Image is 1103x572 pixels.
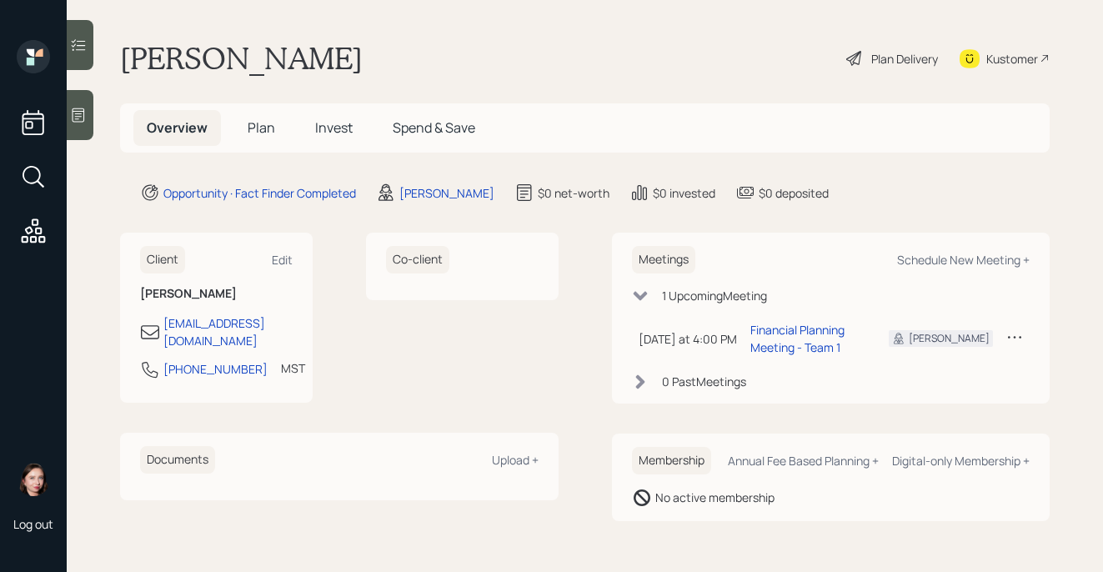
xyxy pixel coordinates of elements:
[315,118,353,137] span: Invest
[655,489,775,506] div: No active membership
[248,118,275,137] span: Plan
[662,373,746,390] div: 0 Past Meeting s
[662,287,767,304] div: 1 Upcoming Meeting
[492,452,539,468] div: Upload +
[147,118,208,137] span: Overview
[17,463,50,496] img: aleksandra-headshot.png
[281,359,305,377] div: MST
[750,321,863,356] div: Financial Planning Meeting - Team 1
[538,184,609,202] div: $0 net-worth
[393,118,475,137] span: Spend & Save
[140,446,215,474] h6: Documents
[272,252,293,268] div: Edit
[871,50,938,68] div: Plan Delivery
[632,447,711,474] h6: Membership
[386,246,449,273] h6: Co-client
[986,50,1038,68] div: Kustomer
[632,246,695,273] h6: Meetings
[163,360,268,378] div: [PHONE_NUMBER]
[909,331,990,346] div: [PERSON_NAME]
[120,40,363,77] h1: [PERSON_NAME]
[399,184,494,202] div: [PERSON_NAME]
[653,184,715,202] div: $0 invested
[140,246,185,273] h6: Client
[639,330,737,348] div: [DATE] at 4:00 PM
[892,453,1030,469] div: Digital-only Membership +
[163,314,293,349] div: [EMAIL_ADDRESS][DOMAIN_NAME]
[140,287,293,301] h6: [PERSON_NAME]
[13,516,53,532] div: Log out
[897,252,1030,268] div: Schedule New Meeting +
[163,184,356,202] div: Opportunity · Fact Finder Completed
[728,453,879,469] div: Annual Fee Based Planning +
[759,184,829,202] div: $0 deposited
